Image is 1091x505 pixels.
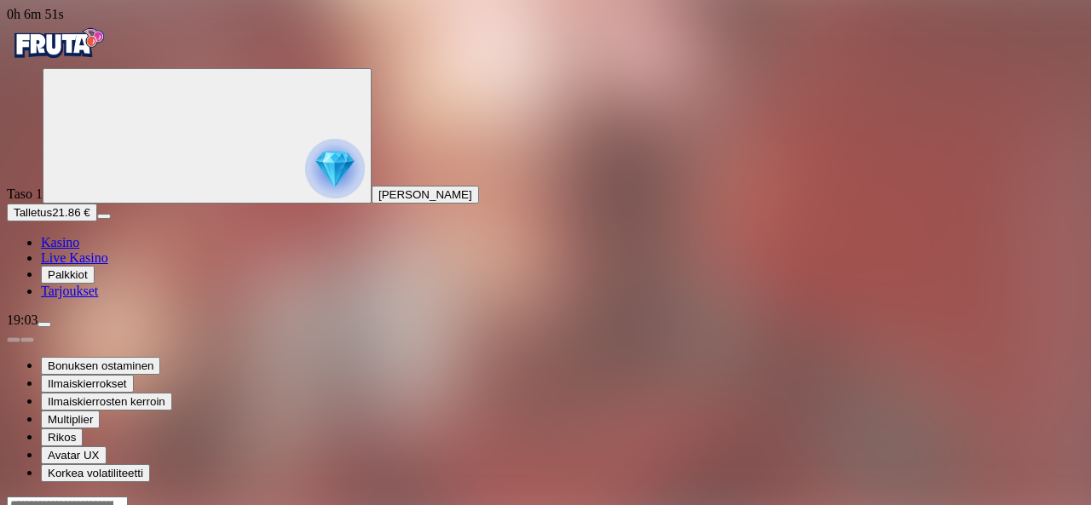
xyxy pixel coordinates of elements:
span: 21.86 € [52,206,89,219]
a: gift-inverted iconTarjoukset [41,284,98,298]
span: Bonuksen ostaminen [48,359,153,372]
span: 19:03 [7,313,38,327]
span: Taso 1 [7,187,43,201]
button: Korkea volatiliteetti [41,464,150,482]
button: Ilmaiskierrokset [41,375,134,393]
button: Avatar UX [41,446,107,464]
button: Rikos [41,428,83,446]
button: reward progress [43,68,372,204]
span: Multiplier [48,413,93,426]
img: reward progress [305,139,365,198]
span: Rikos [48,431,76,444]
span: Palkkiot [48,268,88,281]
button: Ilmaiskierrosten kerroin [41,393,172,410]
button: Talletusplus icon21.86 € [7,204,97,221]
a: poker-chip iconLive Kasino [41,250,108,265]
span: user session time [7,7,64,21]
img: Fruta [7,22,109,65]
a: Fruta [7,53,109,67]
button: reward iconPalkkiot [41,266,95,284]
button: [PERSON_NAME] [372,186,479,204]
span: Korkea volatiliteetti [48,467,143,479]
a: diamond iconKasino [41,235,79,250]
span: Live Kasino [41,250,108,265]
span: Ilmaiskierrosten kerroin [48,395,165,408]
span: Talletus [14,206,52,219]
span: Ilmaiskierrokset [48,377,127,390]
button: menu [38,322,51,327]
button: next slide [20,337,34,342]
button: prev slide [7,337,20,342]
span: [PERSON_NAME] [378,188,472,201]
button: Multiplier [41,410,100,428]
span: Tarjoukset [41,284,98,298]
span: Avatar UX [48,449,100,462]
button: Bonuksen ostaminen [41,357,160,375]
button: menu [97,214,111,219]
nav: Primary [7,22,1084,299]
span: Kasino [41,235,79,250]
